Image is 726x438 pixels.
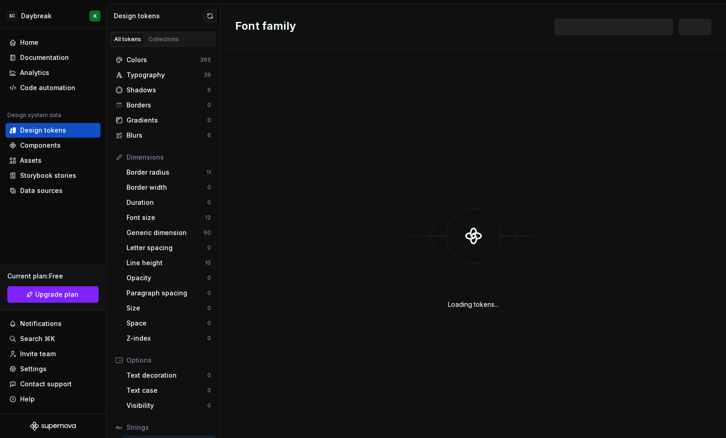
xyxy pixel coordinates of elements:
[5,331,100,346] button: Search ⌘K
[205,214,211,221] div: 12
[126,258,205,267] div: Line height
[20,171,76,180] div: Storybook stories
[5,138,100,153] a: Components
[126,319,207,328] div: Space
[126,371,207,380] div: Text decoration
[20,395,35,404] div: Help
[123,271,215,285] a: Opacity0
[126,356,211,365] div: Options
[112,83,215,97] a: Shadows6
[207,387,211,394] div: 0
[112,68,215,82] a: Typography39
[206,169,211,176] div: 11
[207,304,211,312] div: 0
[204,229,211,236] div: 60
[123,180,215,195] a: Border width0
[207,132,211,139] div: 6
[5,35,100,50] a: Home
[126,85,207,95] div: Shadows
[123,256,215,270] a: Line height10
[204,71,211,79] div: 39
[20,53,69,62] div: Documentation
[123,210,215,225] a: Font size12
[126,243,207,252] div: Letter spacing
[123,368,215,383] a: Text decoration0
[20,186,63,195] div: Data sources
[126,273,207,283] div: Opacity
[30,422,76,431] svg: Supernova Logo
[235,19,296,35] h2: Font family
[7,286,99,303] button: Upgrade plan
[20,156,42,165] div: Assets
[20,334,55,343] div: Search ⌘K
[207,335,211,342] div: 0
[126,423,211,432] div: Strings
[126,401,207,410] div: Visibility
[207,372,211,379] div: 0
[126,288,207,298] div: Paragraph spacing
[21,11,52,21] div: Daybreak
[126,198,207,207] div: Duration
[207,117,211,124] div: 0
[5,65,100,80] a: Analytics
[5,392,100,406] button: Help
[207,184,211,191] div: 0
[114,11,204,21] div: Design tokens
[7,112,61,119] div: Design system data
[112,113,215,128] a: Gradients0
[126,55,200,64] div: Colors
[5,153,100,168] a: Assets
[5,183,100,198] a: Data sources
[126,228,204,237] div: Generic dimension
[207,320,211,327] div: 0
[126,153,211,162] div: Dimensions
[205,259,211,267] div: 10
[126,386,207,395] div: Text case
[5,377,100,391] button: Contact support
[35,290,79,299] span: Upgrade plan
[123,165,215,180] a: Border radius11
[20,68,49,77] div: Analytics
[123,225,215,240] a: Generic dimension60
[20,379,72,389] div: Contact support
[126,131,207,140] div: Blurs
[112,128,215,143] a: Blurs6
[114,36,141,43] div: All tokens
[5,316,100,331] button: Notifications
[126,334,207,343] div: Z-index
[2,6,104,26] button: SCDaybreakK
[112,53,215,67] a: Colors265
[123,240,215,255] a: Letter spacing0
[200,56,211,64] div: 265
[20,364,47,374] div: Settings
[20,141,61,150] div: Components
[123,316,215,331] a: Space0
[20,319,62,328] div: Notifications
[207,101,211,109] div: 0
[126,116,207,125] div: Gradients
[123,286,215,300] a: Paragraph spacing0
[123,195,215,210] a: Duration0
[6,11,17,21] div: SC
[207,244,211,251] div: 0
[207,289,211,297] div: 0
[126,70,204,80] div: Typography
[7,272,99,281] div: Current plan : Free
[123,301,215,315] a: Size0
[448,300,499,309] div: Loading tokens...
[123,331,215,346] a: Z-index0
[207,274,211,282] div: 0
[126,168,206,177] div: Border radius
[112,98,215,112] a: Borders0
[126,304,207,313] div: Size
[148,36,179,43] div: Collections
[5,80,100,95] a: Code automation
[20,126,66,135] div: Design tokens
[20,349,56,358] div: Invite team
[20,38,38,47] div: Home
[94,12,97,20] div: K
[5,347,100,361] a: Invite team
[207,86,211,94] div: 6
[5,168,100,183] a: Storybook stories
